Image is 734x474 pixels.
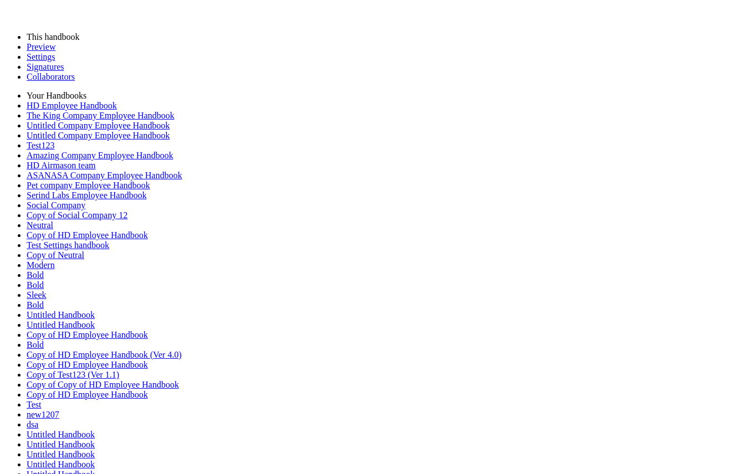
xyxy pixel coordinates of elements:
[27,240,109,250] a: Test Settings handbook
[27,131,170,140] a: Untitled Company Employee Handbook
[27,32,730,42] li: This handbook
[27,210,128,220] a: Copy of Social Company 12
[27,410,59,419] a: new1207
[27,161,95,170] a: HD Airmason team
[27,290,47,300] a: Sleek
[27,460,95,469] a: Untitled Handbook
[27,450,95,459] a: Untitled Handbook
[27,440,95,449] a: Untitled Handbook
[27,181,150,190] a: Pet company Employee Handbook
[27,430,95,439] a: Untitled Handbook
[27,101,117,110] a: HD Employee Handbook
[27,300,44,310] a: Bold
[27,121,170,130] a: Untitled Company Employee Handbook
[27,171,182,180] a: ASANASA Company Employee Handbook
[27,350,182,359] a: Copy of HD Employee Handbook (Ver 4.0)
[27,320,95,329] a: Untitled Handbook
[27,111,175,120] a: The King Company Employee Handbook
[27,390,148,399] a: Copy of HD Employee Handbook
[27,420,38,429] a: dsa
[27,151,173,160] a: Amazing Company Employee Handbook
[27,91,730,101] li: Your Handbooks
[27,330,148,339] a: Copy of HD Employee Handbook
[27,230,148,240] a: Copy of HD Employee Handbook
[27,270,44,280] a: Bold
[27,62,64,71] a: Signatures
[27,260,55,270] a: Modern
[27,250,84,260] a: Copy of Neutral
[27,370,119,379] a: Copy of Test123 (Ver 1.1)
[27,141,54,150] a: Test123
[27,380,179,389] a: Copy of Copy of HD Employee Handbook
[27,340,44,349] a: Bold
[27,220,53,230] a: Neutral
[27,400,41,409] a: Test
[27,360,148,369] a: Copy of HD Employee Handbook
[27,280,44,290] a: Bold
[27,52,55,61] a: Settings
[27,42,55,51] a: Preview
[27,190,146,200] a: Serind Labs Employee Handbook
[27,72,75,81] a: Collaborators
[27,200,85,210] a: Social Company
[27,310,95,320] a: Untitled Handbook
